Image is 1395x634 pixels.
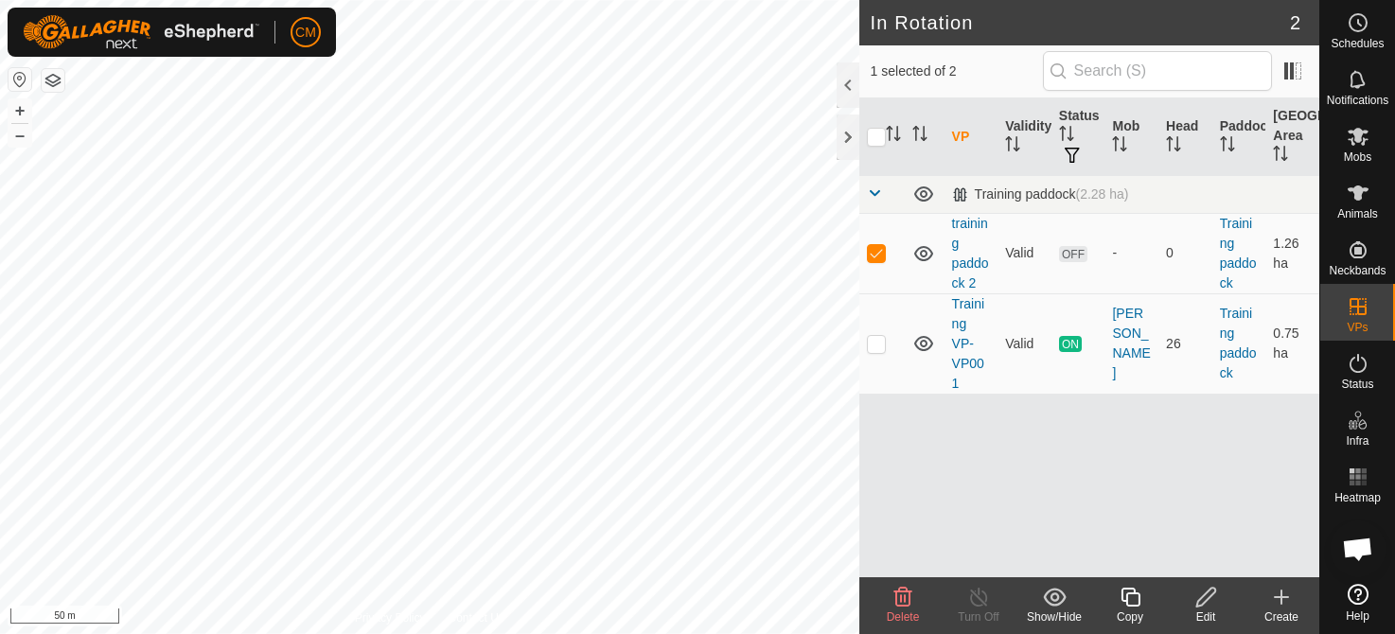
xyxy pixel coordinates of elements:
[1244,608,1319,625] div: Create
[1112,243,1151,263] div: -
[1059,129,1074,144] p-sorticon: Activate to sort
[1346,435,1369,447] span: Infra
[945,98,998,176] th: VP
[1220,216,1257,291] a: Training paddock
[1347,322,1368,333] span: VPs
[871,62,1043,81] span: 1 selected of 2
[1168,608,1244,625] div: Edit
[42,69,64,92] button: Map Layers
[1212,98,1266,176] th: Paddock
[295,23,316,43] span: CM
[1330,520,1386,577] div: Open chat
[1220,139,1235,154] p-sorticon: Activate to sort
[1158,98,1212,176] th: Head
[998,98,1051,176] th: Validity
[952,186,1129,203] div: Training paddock
[1320,576,1395,629] a: Help
[1344,151,1371,163] span: Mobs
[952,216,989,291] a: training paddock 2
[448,609,503,626] a: Contact Us
[1337,208,1378,220] span: Animals
[1075,186,1128,202] span: (2.28 ha)
[1059,246,1087,262] span: OFF
[1043,51,1272,91] input: Search (S)
[1334,492,1381,503] span: Heatmap
[998,213,1051,293] td: Valid
[952,296,985,391] a: Training VP-VP001
[1016,608,1092,625] div: Show/Hide
[1265,213,1319,293] td: 1.26 ha
[9,99,31,122] button: +
[355,609,426,626] a: Privacy Policy
[1273,149,1288,164] p-sorticon: Activate to sort
[1158,213,1212,293] td: 0
[1220,306,1257,380] a: Training paddock
[1327,95,1388,106] span: Notifications
[912,129,927,144] p-sorticon: Activate to sort
[1346,610,1369,622] span: Help
[23,15,259,49] img: Gallagher Logo
[1341,379,1373,390] span: Status
[1112,139,1127,154] p-sorticon: Activate to sort
[1265,293,1319,394] td: 0.75 ha
[1059,336,1082,352] span: ON
[941,608,1016,625] div: Turn Off
[1005,139,1020,154] p-sorticon: Activate to sort
[998,293,1051,394] td: Valid
[1166,139,1181,154] p-sorticon: Activate to sort
[887,610,920,624] span: Delete
[886,129,901,144] p-sorticon: Activate to sort
[1265,98,1319,176] th: [GEOGRAPHIC_DATA] Area
[1112,304,1151,383] div: [PERSON_NAME]
[1092,608,1168,625] div: Copy
[871,11,1290,34] h2: In Rotation
[1051,98,1105,176] th: Status
[9,68,31,91] button: Reset Map
[1104,98,1158,176] th: Mob
[1158,293,1212,394] td: 26
[1329,265,1386,276] span: Neckbands
[1331,38,1384,49] span: Schedules
[9,124,31,147] button: –
[1290,9,1300,37] span: 2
